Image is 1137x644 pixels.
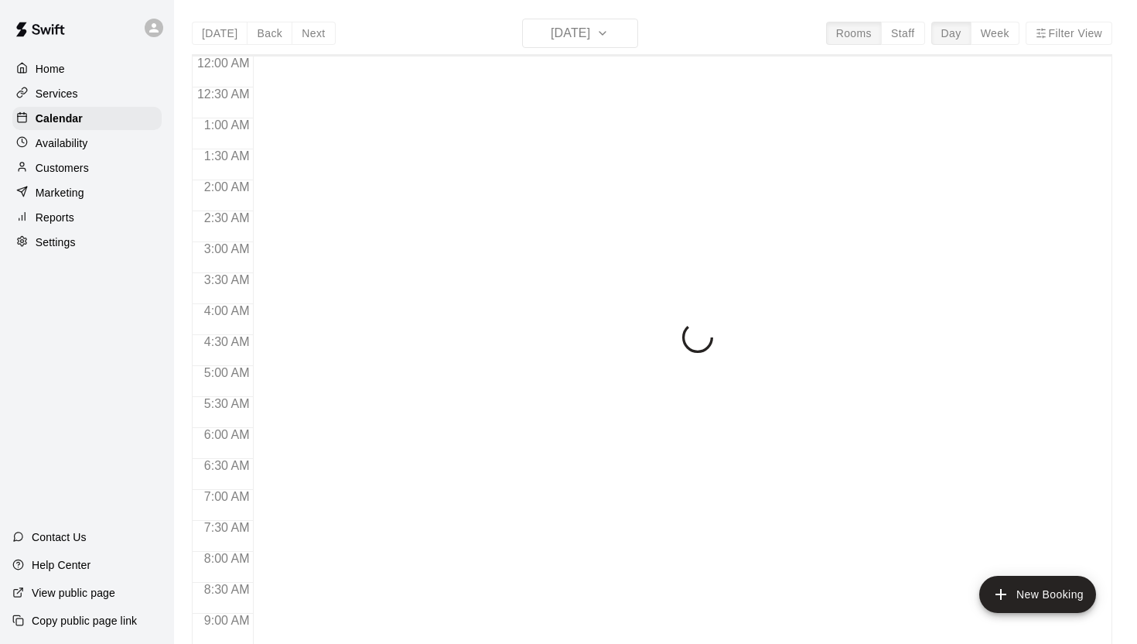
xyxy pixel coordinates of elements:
a: Settings [12,231,162,254]
span: 3:30 AM [200,273,254,286]
span: 4:30 AM [200,335,254,348]
span: 4:00 AM [200,304,254,317]
p: Copy public page link [32,613,137,629]
span: 7:00 AM [200,490,254,503]
span: 1:30 AM [200,149,254,163]
a: Home [12,57,162,80]
button: add [979,576,1096,613]
span: 6:00 AM [200,428,254,441]
a: Customers [12,156,162,180]
span: 6:30 AM [200,459,254,472]
p: Marketing [36,185,84,200]
a: Availability [12,132,162,155]
p: Services [36,86,78,101]
p: Customers [36,160,89,176]
p: View public page [32,585,115,601]
span: 2:30 AM [200,211,254,224]
p: Help Center [32,557,90,573]
p: Home [36,61,65,77]
a: Marketing [12,181,162,204]
p: Availability [36,135,88,151]
a: Calendar [12,107,162,130]
span: 1:00 AM [200,118,254,132]
span: 3:00 AM [200,242,254,255]
span: 9:00 AM [200,614,254,627]
span: 5:30 AM [200,397,254,410]
span: 7:30 AM [200,521,254,534]
span: 8:00 AM [200,552,254,565]
span: 5:00 AM [200,366,254,379]
span: 8:30 AM [200,583,254,596]
a: Reports [12,206,162,229]
p: Contact Us [32,529,87,545]
p: Reports [36,210,74,225]
p: Calendar [36,111,83,126]
span: 2:00 AM [200,180,254,194]
span: 12:30 AM [193,87,254,101]
a: Services [12,82,162,105]
p: Settings [36,235,76,250]
span: 12:00 AM [193,57,254,70]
